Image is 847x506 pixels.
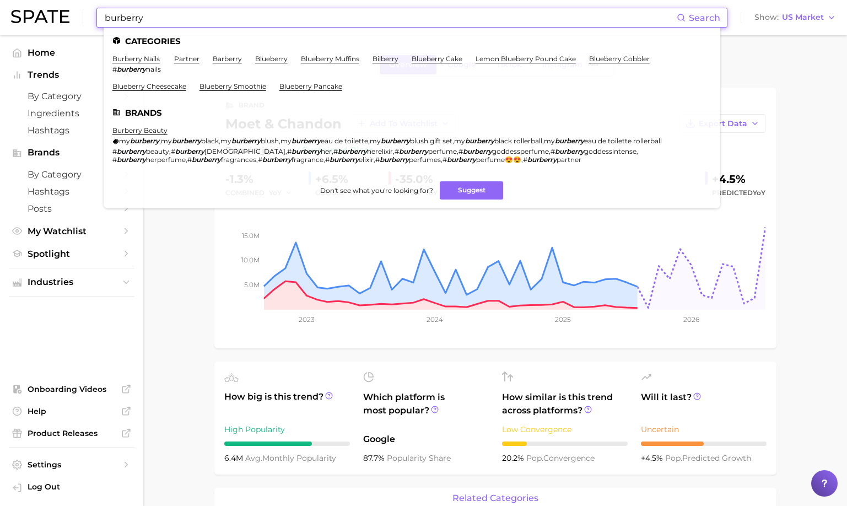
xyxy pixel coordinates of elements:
span: Export Data [699,119,747,128]
div: Low Convergence [502,423,628,436]
span: My Watchlist [28,226,116,236]
span: blush gift set [410,137,452,145]
a: blueberry muffins [301,55,359,63]
span: monthly popularity [245,453,336,463]
a: burberry beauty [112,126,168,134]
li: Brands [112,108,711,117]
div: High Popularity [224,423,350,436]
span: goddessintense [584,147,636,155]
a: partner [174,55,199,63]
em: burberry [262,155,292,164]
span: 6.4m [224,453,245,463]
a: Spotlight [9,245,134,262]
span: Show [754,14,779,20]
a: Home [9,44,134,61]
a: Product Releases [9,425,134,442]
span: partner [557,155,581,164]
a: blueberry cake [412,55,462,63]
a: Help [9,403,134,419]
div: 7 / 10 [224,442,350,446]
span: Predicted [712,186,765,200]
span: Ingredients [28,108,116,119]
a: blueberry smoothie [199,82,266,90]
span: goddessperfume [492,147,549,155]
abbr: average [245,453,262,463]
span: # [325,155,330,164]
em: burberry [117,155,146,164]
a: by Category [9,88,134,105]
em: burberry [381,137,410,145]
span: by Category [28,91,116,101]
span: beauty [146,147,169,155]
a: Posts [9,200,134,217]
span: How similar is this trend across platforms? [502,391,628,417]
em: burberry [555,147,584,155]
em: burberry [172,137,201,145]
span: Settings [28,460,116,470]
a: My Watchlist [9,223,134,240]
span: elixir [359,155,374,164]
span: Help [28,406,116,416]
em: burberry [292,147,321,155]
span: [DEMOGRAPHIC_DATA] [204,147,285,155]
input: Search here for a brand, industry, or ingredient [104,8,677,27]
em: burberry [527,155,557,164]
span: my [544,137,555,145]
div: 5 / 10 [641,442,767,446]
img: SPATE [11,10,69,23]
em: burberry [399,147,428,155]
span: US Market [782,14,824,20]
span: Will it last? [641,391,767,417]
span: # [551,147,555,155]
a: burberry nails [112,55,160,63]
span: # [287,147,292,155]
em: burberry [130,137,159,145]
span: nails [146,65,161,73]
button: Export Data [679,114,765,133]
span: # [187,155,192,164]
span: How big is this trend? [224,390,350,417]
em: burberry [338,147,367,155]
span: # [375,155,380,164]
span: Log Out [28,482,126,492]
a: blueberry [255,55,288,63]
span: blush [261,137,279,145]
span: my [119,137,130,145]
em: burberry [330,155,359,164]
em: burberry [117,65,146,73]
span: black rollerball [494,137,542,145]
span: herperfume [146,155,186,164]
button: Brands [9,144,134,161]
em: burberry [192,155,221,164]
span: 20.2% [502,453,526,463]
span: 87.7% [363,453,387,463]
span: Home [28,47,116,58]
div: , , , , , , [112,137,698,145]
a: Hashtags [9,183,134,200]
span: convergence [526,453,595,463]
a: barberry [213,55,242,63]
a: Log out. Currently logged in with e-mail marissa.callender@digitas.com. [9,478,134,497]
span: her [321,147,332,155]
button: Suggest [440,181,503,200]
tspan: 2023 [299,315,315,324]
em: burberry [292,137,321,145]
a: bilberry [373,55,398,63]
span: eau de toilette rollerball [584,137,662,145]
a: Onboarding Videos [9,381,134,397]
span: Which platform is most popular? [363,391,489,427]
span: # [395,147,399,155]
em: burberry [380,155,409,164]
span: eau de toilette [321,137,368,145]
span: my [280,137,292,145]
button: Trends [9,67,134,83]
span: # [523,155,527,164]
span: herelixir [367,147,393,155]
span: Spotlight [28,249,116,259]
span: Product Releases [28,428,116,438]
span: by Category [28,169,116,180]
span: # [443,155,447,164]
em: burberry [555,137,584,145]
span: perfume😍😍 [476,155,521,164]
div: , , , , , , , , , , , , , [112,147,698,164]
